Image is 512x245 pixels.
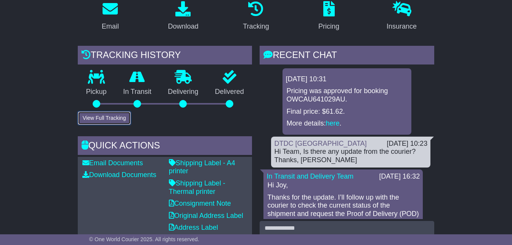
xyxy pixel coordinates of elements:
p: More details: . [286,119,408,128]
p: Pickup [78,88,115,96]
a: DTDC [GEOGRAPHIC_DATA] [274,140,366,147]
a: here [326,119,340,127]
p: Hi Joy, [267,181,419,190]
div: [DATE] 16:32 [379,172,420,181]
div: Pricing [318,21,339,32]
p: Delivering [160,88,207,96]
a: Email Documents [82,159,143,167]
div: Email [102,21,119,32]
a: Consignment Note [169,200,231,207]
div: Hi Team, Is there any update from the courier? Thanks, [PERSON_NAME] [274,148,427,164]
div: Quick Actions [78,136,252,157]
div: [DATE] 10:23 [387,140,427,148]
div: Download [168,21,198,32]
p: Delivered [207,88,252,96]
div: Insurance [387,21,417,32]
a: Address Label [169,224,218,231]
p: In Transit [115,88,159,96]
button: View Full Tracking [78,111,131,125]
a: Original Address Label [169,212,243,219]
a: In Transit and Delivery Team [266,172,353,180]
div: [DATE] 10:31 [286,75,408,84]
a: Download Documents [82,171,156,179]
a: Shipping Label - A4 printer [169,159,235,175]
p: Final price: $61.62. [286,108,408,116]
div: Tracking history [78,46,252,66]
p: Pricing was approved for booking OWCAU641029AU. [286,87,408,103]
div: Tracking [243,21,269,32]
p: Thanks for the update. I’ll follow up with the courier to check the current status of the shipmen... [267,193,419,235]
span: © One World Courier 2025. All rights reserved. [89,236,199,242]
a: Shipping Label - Thermal printer [169,179,225,195]
div: RECENT CHAT [260,46,434,66]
